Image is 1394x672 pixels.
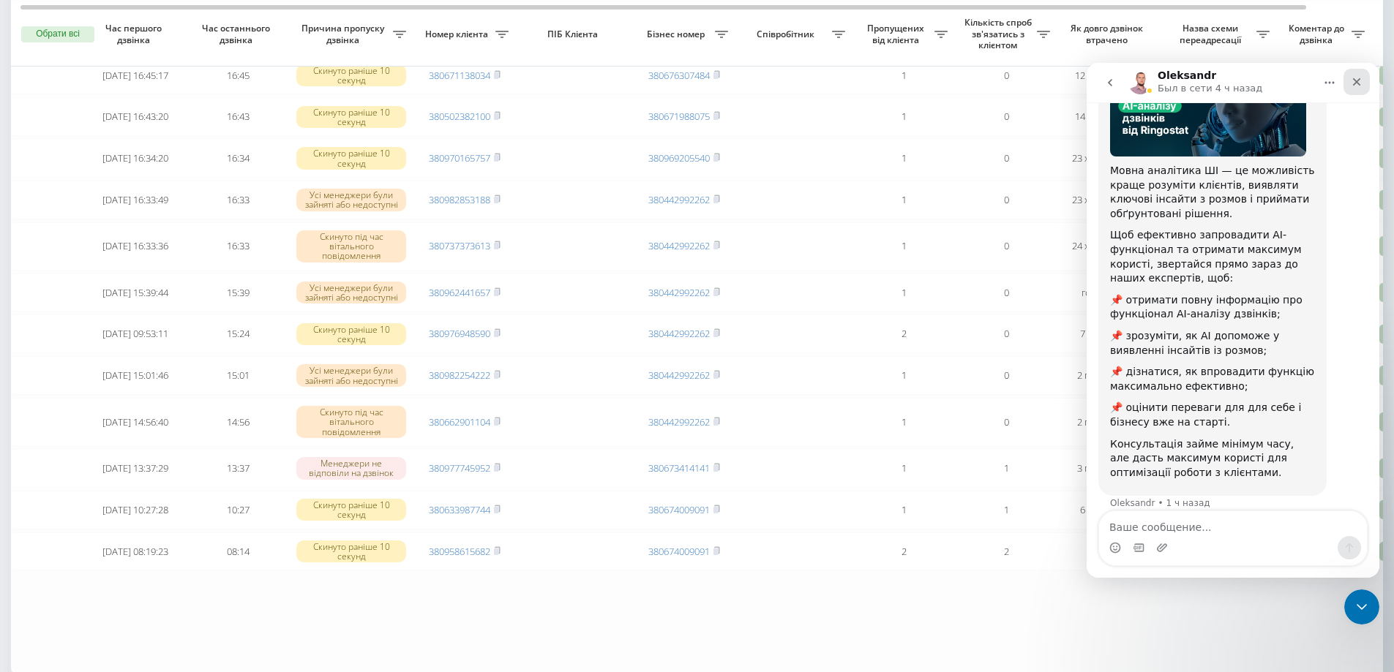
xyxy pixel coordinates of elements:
[1057,139,1160,178] td: 23 хвилини тому
[955,491,1057,529] td: 1
[96,23,175,45] span: Час першого дзвінка
[852,491,955,529] td: 1
[648,151,710,165] a: 380969205540
[296,499,406,521] div: Скинуто раніше 10 секунд
[648,239,710,252] a: 380442992262
[23,479,34,491] button: Средство выбора эмодзи
[1057,398,1160,446] td: 2 години тому
[860,23,934,45] span: Пропущених від клієнта
[1069,23,1148,45] span: Як довго дзвінок втрачено
[187,222,289,271] td: 16:33
[23,165,228,222] div: Щоб ефективно запровадити AI-функціонал та отримати максимум користі, звертайся прямо зараз до на...
[296,323,406,345] div: Скинуто раніше 10 секунд
[23,436,124,445] div: Oleksandr • 1 ч назад
[84,181,187,219] td: [DATE] 16:33:49
[955,532,1057,571] td: 2
[70,479,81,491] button: Добавить вложение
[852,273,955,312] td: 1
[648,461,710,475] a: 380673414141
[84,56,187,95] td: [DATE] 16:45:17
[852,314,955,353] td: 2
[648,545,710,558] a: 380674009091
[296,457,406,479] div: Менеджери не відповіли на дзвінок
[296,189,406,211] div: Усі менеджери були зайняті або недоступні
[187,139,289,178] td: 16:34
[429,461,490,475] a: 380977745952
[528,29,621,40] span: ПІБ Клієнта
[955,56,1057,95] td: 0
[1087,63,1379,578] iframe: Intercom live chat
[187,273,289,312] td: 15:39
[955,356,1057,395] td: 0
[84,491,187,529] td: [DATE] 10:27:28
[648,327,710,340] a: 380442992262
[1057,491,1160,529] td: 6 годин тому
[187,56,289,95] td: 16:45
[1057,56,1160,95] td: 12 хвилин тому
[648,369,710,382] a: 380442992262
[46,479,58,491] button: Средство выбора GIF-файла
[955,314,1057,353] td: 0
[296,23,393,45] span: Причина пропуску дзвінка
[187,449,289,488] td: 13:37
[429,286,490,299] a: 380962441657
[852,139,955,178] td: 1
[429,151,490,165] a: 380970165757
[296,64,406,86] div: Скинуто раніше 10 секунд
[1057,314,1160,353] td: 7 годин тому
[852,356,955,395] td: 1
[23,266,228,295] div: 📌 зрозуміти, як АІ допоможе у виявленні інсайтів із розмов;
[23,374,228,418] div: Консультація займе мінімум часу, але дасть максимум користі для оптимізації роботи з клієнтами.
[429,239,490,252] a: 380737373613
[648,286,710,299] a: 380442992262
[429,110,490,123] a: 380502382100
[296,147,406,169] div: Скинуто раніше 10 секунд
[1344,589,1379,624] iframe: Intercom live chat
[23,338,228,366] div: 📌 оцінити переваги для для себе і бізнесу вже на старті.
[23,101,228,158] div: Мовна аналітика ШІ — це можливість краще розуміти клієнтів, виявляти ключові інсайти з розмов і п...
[21,26,94,42] button: Обрати всі
[955,222,1057,271] td: 0
[852,181,955,219] td: 1
[962,17,1037,51] span: Кількість спроб зв'язатись з клієнтом
[640,29,715,40] span: Бізнес номер
[23,302,228,331] div: 📌 дізнатися, як впровадити функцію максимально ефективно;
[187,532,289,571] td: 08:14
[296,282,406,303] div: Усі менеджери були зайняті або недоступні
[852,449,955,488] td: 1
[296,230,406,263] div: Скинуто під час вітального повідомлення
[198,23,277,45] span: Час останнього дзвінка
[429,327,490,340] a: 380976948590
[852,398,955,446] td: 1
[187,356,289,395] td: 15:01
[648,110,710,123] a: 380671988075
[1057,222,1160,271] td: 24 хвилини тому
[1057,181,1160,219] td: 23 хвилини тому
[84,449,187,488] td: [DATE] 13:37:29
[852,56,955,95] td: 1
[23,230,228,259] div: 📌 отримати повну інформацію про функціонал AI-аналізу дзвінків;
[955,398,1057,446] td: 0
[187,491,289,529] td: 10:27
[852,222,955,271] td: 1
[84,314,187,353] td: [DATE] 09:53:11
[187,97,289,136] td: 16:43
[648,69,710,82] a: 380676307484
[955,449,1057,488] td: 1
[852,97,955,136] td: 1
[429,193,490,206] a: 380982853188
[84,97,187,136] td: [DATE] 16:43:20
[84,273,187,312] td: [DATE] 15:39:44
[429,545,490,558] a: 380958615682
[1284,23,1352,45] span: Коментар до дзвінка
[187,398,289,446] td: 14:56
[1057,273,1160,312] td: годину тому
[12,448,280,473] textarea: Ваше сообщение...
[648,415,710,429] a: 380442992262
[1057,532,1160,571] td: 2 дні тому
[296,364,406,386] div: Усі менеджери були зайняті або недоступні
